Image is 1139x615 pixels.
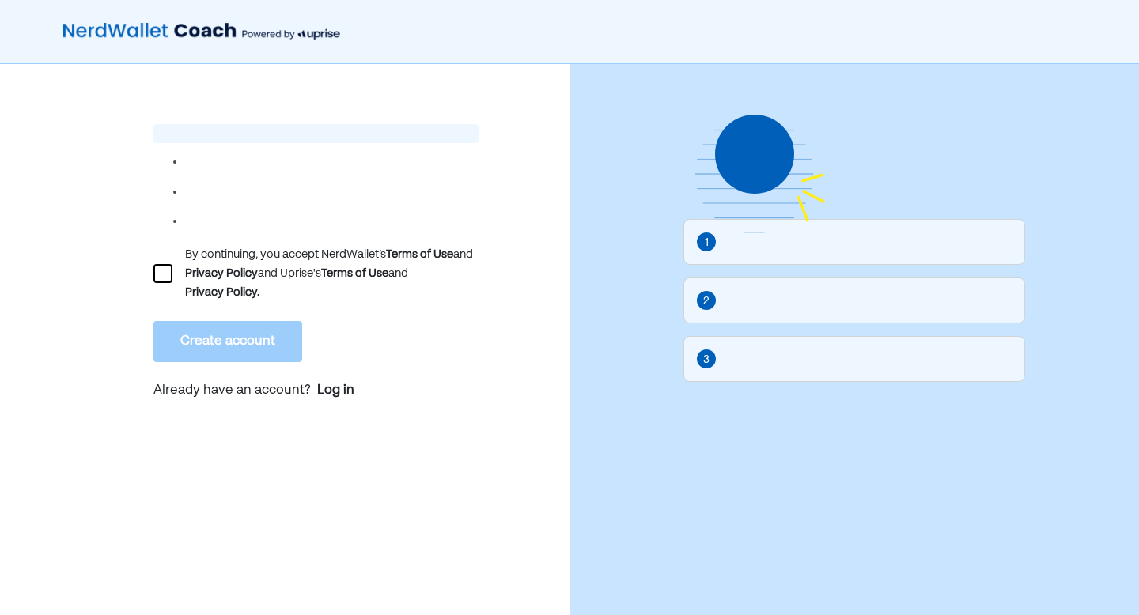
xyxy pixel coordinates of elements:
[705,234,709,251] div: 1
[185,264,258,283] div: Privacy Policy
[185,245,479,302] div: By continuing, you accept NerdWallet’s and and Uprise's and
[153,381,479,402] p: Already have an account?
[386,245,453,264] div: Terms of Use
[317,381,354,400] a: Log in
[185,283,259,302] div: Privacy Policy.
[321,264,388,283] div: Terms of Use
[153,321,302,362] button: Create account
[703,292,710,310] div: 2
[703,351,710,368] div: 3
